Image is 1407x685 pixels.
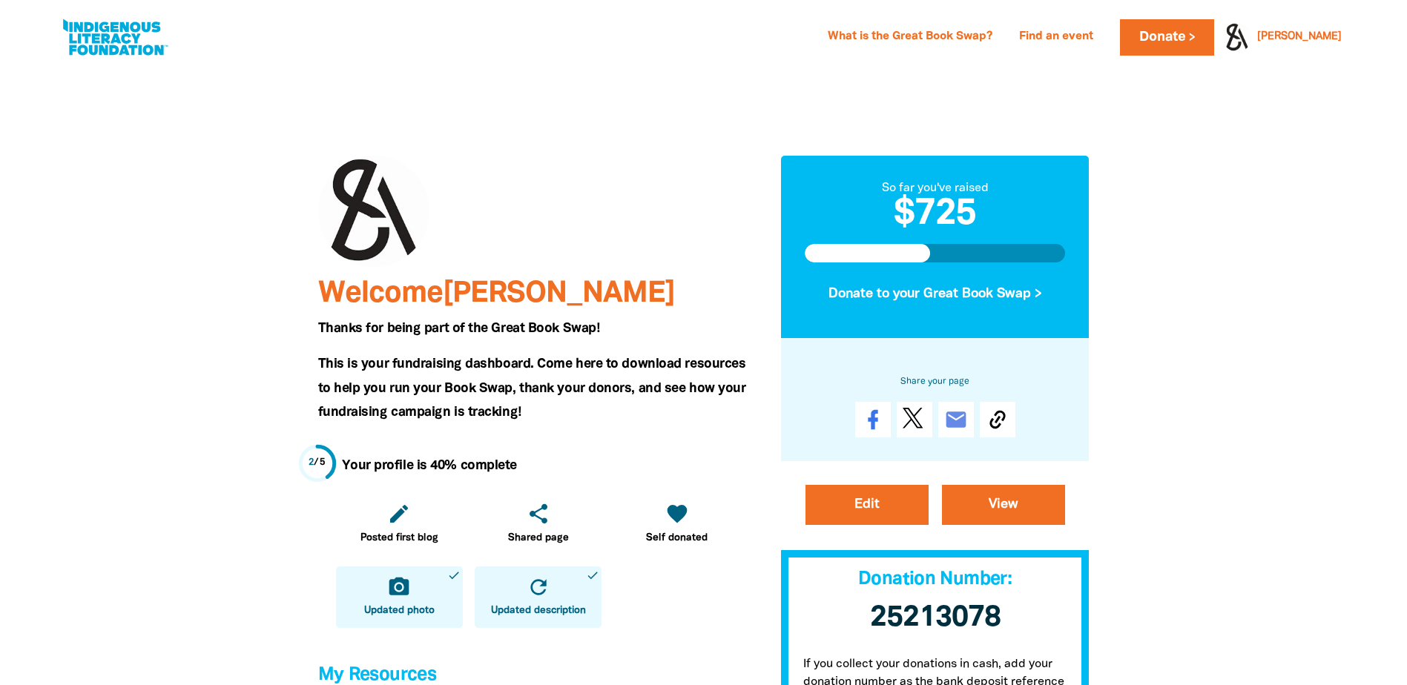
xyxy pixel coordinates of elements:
i: done [586,569,599,582]
button: Donate to your Great Book Swap > [805,274,1066,314]
i: favorite [665,502,689,526]
i: share [527,502,550,526]
i: email [944,408,968,431]
a: What is the Great Book Swap? [819,25,1001,49]
a: [PERSON_NAME] [1257,32,1342,42]
i: edit [387,502,411,526]
a: Find an event [1010,25,1102,49]
a: editPosted first blog [336,493,463,555]
i: camera_alt [387,575,411,599]
a: Post [897,402,932,437]
span: 25213078 [870,604,1001,632]
a: View [942,485,1065,525]
a: email [938,402,974,437]
i: done [447,569,461,582]
span: Updated photo [364,603,435,618]
h6: Share your page [805,374,1066,390]
div: So far you've raised [805,179,1066,197]
a: favoriteSelf donated [613,493,740,555]
strong: Your profile is 40% complete [342,460,517,471]
i: refresh [527,575,550,599]
a: Donate [1120,19,1213,56]
a: Edit [805,485,929,525]
span: Thanks for being part of the Great Book Swap! [318,322,600,334]
span: 2 [309,458,314,467]
h2: $725 [805,197,1066,233]
span: Welcome [PERSON_NAME] [318,280,675,308]
span: Posted first blog [360,531,438,546]
span: Updated description [491,603,586,618]
a: refreshUpdated descriptiondone [475,566,602,628]
span: My Resources [318,666,437,684]
a: shareShared page [475,493,602,555]
button: Copy Link [980,402,1015,437]
span: This is your fundraising dashboard. Come here to download resources to help you run your Book Swa... [318,358,746,418]
span: Self donated [646,531,708,546]
a: Share [855,402,891,437]
span: Donation Number: [858,571,1012,588]
span: Shared page [508,531,569,546]
a: camera_altUpdated photodone [336,566,463,628]
div: / 5 [309,456,326,470]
